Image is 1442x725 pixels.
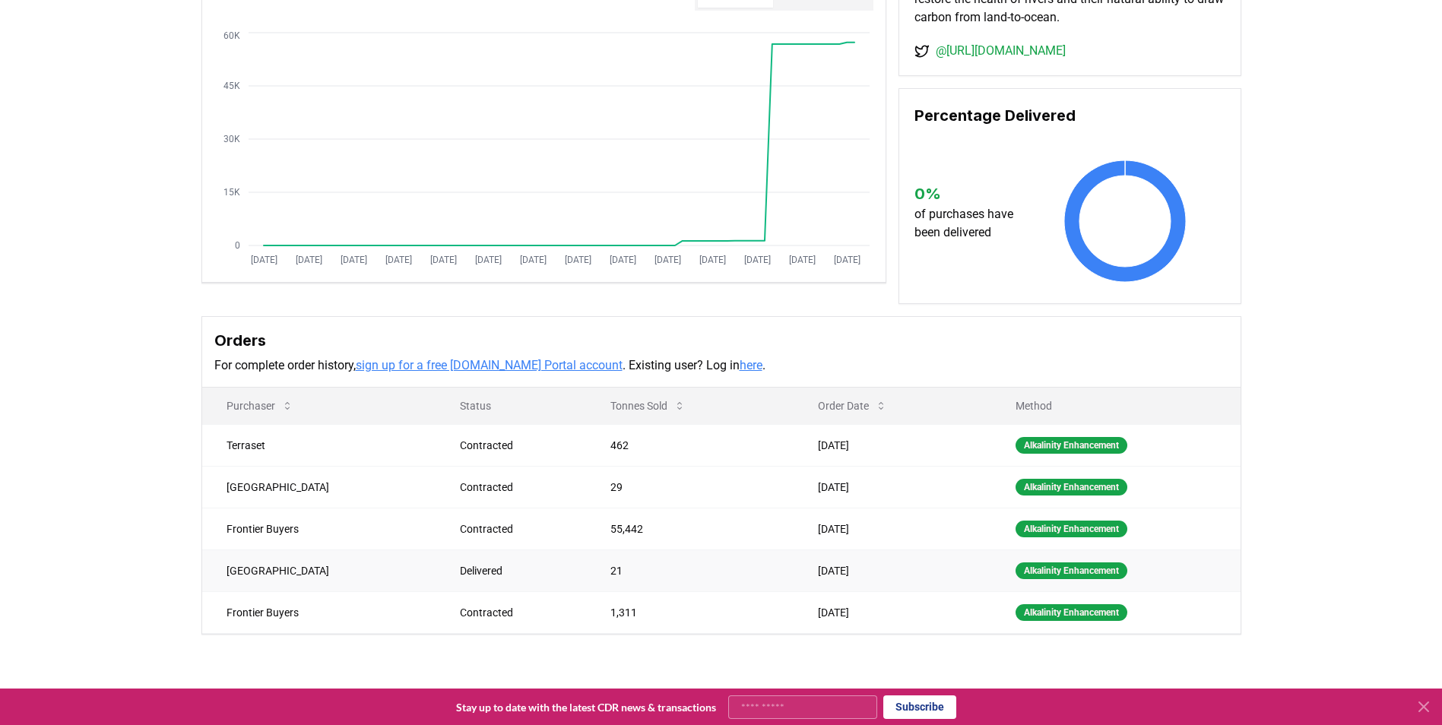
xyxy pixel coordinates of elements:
[740,358,762,372] a: here
[385,255,411,265] tspan: [DATE]
[1016,437,1127,454] div: Alkalinity Enhancement
[460,605,574,620] div: Contracted
[609,255,635,265] tspan: [DATE]
[914,104,1225,127] h3: Percentage Delivered
[794,424,991,466] td: [DATE]
[214,391,306,421] button: Purchaser
[223,81,240,91] tspan: 45K
[794,508,991,549] td: [DATE]
[914,182,1028,205] h3: 0 %
[223,30,240,41] tspan: 60K
[474,255,501,265] tspan: [DATE]
[356,358,623,372] a: sign up for a free [DOMAIN_NAME] Portal account
[586,508,794,549] td: 55,442
[743,255,770,265] tspan: [DATE]
[699,255,725,265] tspan: [DATE]
[1016,562,1127,579] div: Alkalinity Enhancement
[295,255,322,265] tspan: [DATE]
[460,563,574,578] div: Delivered
[223,134,240,144] tspan: 30K
[214,329,1228,352] h3: Orders
[202,424,436,466] td: Terraset
[202,549,436,591] td: [GEOGRAPHIC_DATA]
[833,255,860,265] tspan: [DATE]
[235,240,240,251] tspan: 0
[460,438,574,453] div: Contracted
[214,356,1228,375] p: For complete order history, . Existing user? Log in .
[1016,521,1127,537] div: Alkalinity Enhancement
[223,187,240,198] tspan: 15K
[429,255,456,265] tspan: [DATE]
[794,549,991,591] td: [DATE]
[788,255,815,265] tspan: [DATE]
[1016,479,1127,495] div: Alkalinity Enhancement
[202,591,436,633] td: Frontier Buyers
[794,591,991,633] td: [DATE]
[340,255,366,265] tspan: [DATE]
[586,424,794,466] td: 462
[598,391,698,421] button: Tonnes Sold
[806,391,899,421] button: Order Date
[586,591,794,633] td: 1,311
[936,42,1066,60] a: @[URL][DOMAIN_NAME]
[586,466,794,508] td: 29
[1003,398,1228,413] p: Method
[914,205,1028,242] p: of purchases have been delivered
[794,466,991,508] td: [DATE]
[1016,604,1127,621] div: Alkalinity Enhancement
[564,255,591,265] tspan: [DATE]
[202,466,436,508] td: [GEOGRAPHIC_DATA]
[654,255,680,265] tspan: [DATE]
[250,255,277,265] tspan: [DATE]
[460,480,574,495] div: Contracted
[202,508,436,549] td: Frontier Buyers
[460,521,574,537] div: Contracted
[448,398,574,413] p: Status
[519,255,546,265] tspan: [DATE]
[586,549,794,591] td: 21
